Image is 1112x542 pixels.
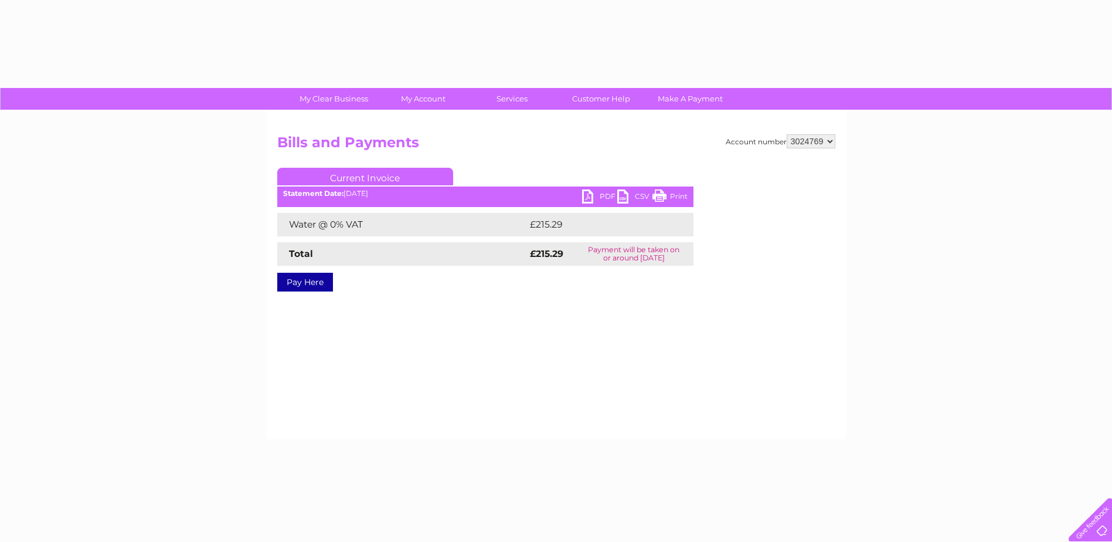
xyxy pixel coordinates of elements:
b: Statement Date: [283,189,344,198]
a: My Clear Business [285,88,382,110]
a: Pay Here [277,273,333,292]
strong: £215.29 [530,248,563,259]
a: Customer Help [553,88,649,110]
div: Account number [726,134,835,148]
h2: Bills and Payments [277,134,835,157]
a: CSV [617,189,652,206]
a: Make A Payment [642,88,739,110]
div: [DATE] [277,189,693,198]
td: Payment will be taken on or around [DATE] [574,242,693,266]
a: My Account [375,88,471,110]
a: Print [652,189,688,206]
a: Current Invoice [277,168,453,185]
a: Services [464,88,560,110]
a: PDF [582,189,617,206]
td: £215.29 [527,213,672,236]
strong: Total [289,248,313,259]
td: Water @ 0% VAT [277,213,527,236]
